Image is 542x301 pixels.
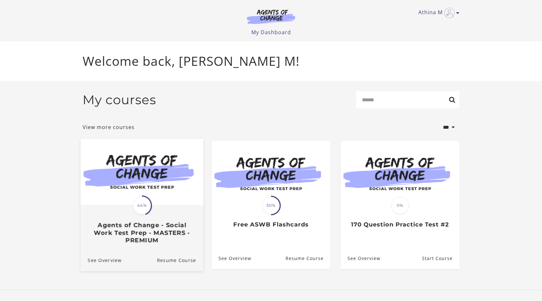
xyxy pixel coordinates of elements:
[341,248,380,269] a: 170 Question Practice Test #2: See Overview
[88,222,196,244] h3: Agents of Change - Social Work Test Prep - MASTERS - PREMIUM
[157,249,203,271] a: Agents of Change - Social Work Test Prep - MASTERS - PREMIUM: Resume Course
[347,221,452,228] h3: 170 Question Practice Test #2
[83,92,156,107] h2: My courses
[133,196,151,215] span: 44%
[83,123,135,131] a: View more courses
[83,52,459,71] p: Welcome back, [PERSON_NAME] M!
[218,221,323,228] h3: Free ASWB Flashcards
[391,197,409,214] span: 0%
[251,29,291,36] a: My Dashboard
[418,8,456,18] a: Toggle menu
[422,248,459,269] a: 170 Question Practice Test #2: Resume Course
[286,248,330,269] a: Free ASWB Flashcards: Resume Course
[81,249,122,271] a: Agents of Change - Social Work Test Prep - MASTERS - PREMIUM: See Overview
[212,248,251,269] a: Free ASWB Flashcards: See Overview
[240,9,302,24] img: Agents of Change Logo
[262,197,280,214] span: 50%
